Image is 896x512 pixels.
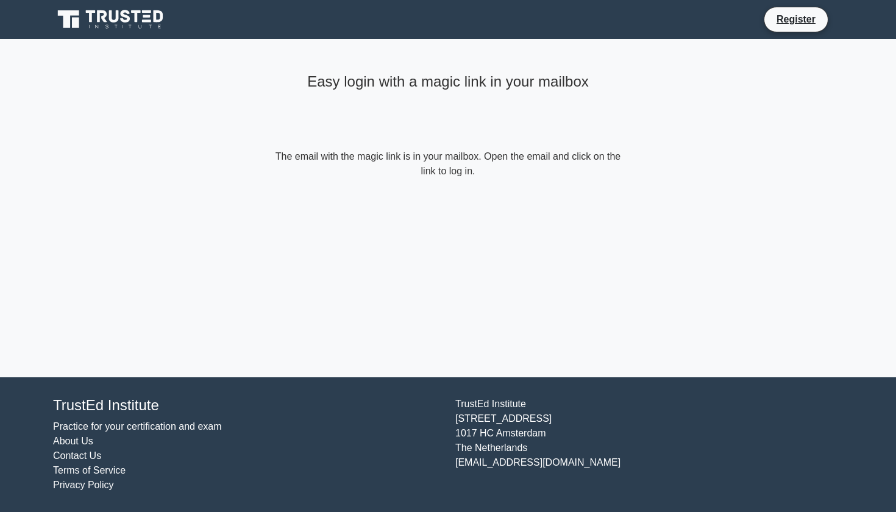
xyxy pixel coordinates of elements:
[272,73,624,91] h4: Easy login with a magic link in your mailbox
[448,397,850,492] div: TrustEd Institute [STREET_ADDRESS] 1017 HC Amsterdam The Netherlands [EMAIL_ADDRESS][DOMAIN_NAME]
[53,450,101,461] a: Contact Us
[769,12,823,27] a: Register
[53,421,222,432] a: Practice for your certification and exam
[53,465,126,475] a: Terms of Service
[53,480,114,490] a: Privacy Policy
[53,397,441,414] h4: TrustEd Institute
[53,436,93,446] a: About Us
[272,149,624,179] form: The email with the magic link is in your mailbox. Open the email and click on the link to log in.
